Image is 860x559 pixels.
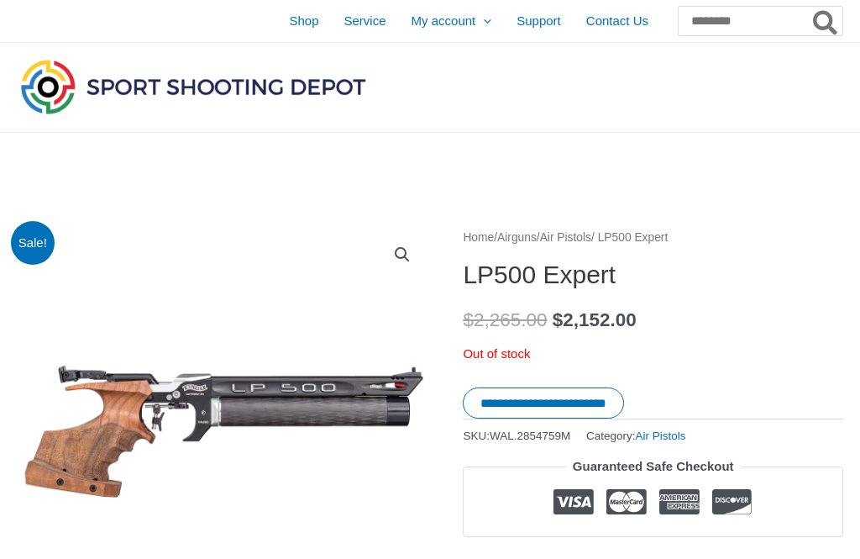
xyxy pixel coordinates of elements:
[553,309,637,330] bdi: 2,152.00
[463,425,570,446] span: SKU:
[463,260,843,290] h1: LP500 Expert
[586,425,686,446] span: Category:
[463,342,843,366] p: Out of stock
[540,231,591,244] a: Air Pistols
[463,309,547,330] bdi: 2,265.00
[11,221,55,266] span: Sale!
[463,309,474,330] span: $
[553,309,564,330] span: $
[636,430,686,442] a: Air Pistols
[566,455,741,478] legend: Guaranteed Safe Checkout
[387,240,417,270] a: View full-screen image gallery
[463,227,843,249] nav: Breadcrumb
[463,231,494,244] a: Home
[497,231,537,244] a: Airguns
[17,55,370,118] img: Sport Shooting Depot
[810,7,842,35] button: Search
[490,430,570,442] span: WAL.2854759M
